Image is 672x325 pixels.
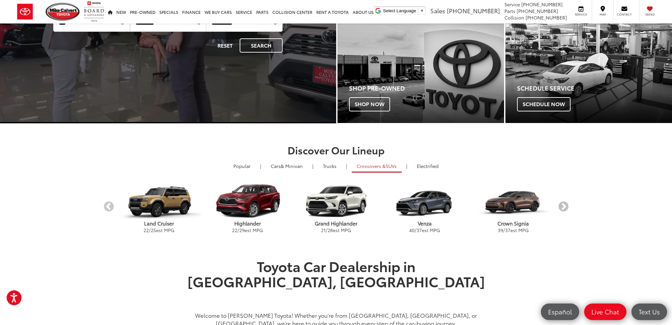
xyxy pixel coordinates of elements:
[337,6,504,123] div: Toyota
[505,6,672,123] div: Toyota
[103,201,115,213] button: Previous
[281,163,303,169] span: & Minivan
[349,97,390,111] span: Shop Now
[103,177,569,237] aside: carousel
[504,8,515,14] span: Parts
[588,307,622,316] span: Live Chat
[380,227,469,233] p: / est MPG
[383,8,416,13] span: Select Language
[617,12,632,17] span: Contact
[143,227,149,233] span: 22
[203,220,292,227] p: Highlander
[517,97,571,111] span: Schedule Now
[595,12,610,17] span: Map
[412,160,444,172] a: Electrified
[115,227,203,233] p: / est MPG
[349,85,504,92] h4: Shop Pre-Owned
[266,160,308,172] a: Cars
[545,307,575,316] span: Español
[541,304,579,320] a: Español
[232,227,237,233] span: 22
[228,160,256,172] a: Popular
[469,227,558,233] p: / est MPG
[352,160,402,173] a: SUVs
[212,38,238,53] button: Reset
[205,183,290,219] img: Toyota Highlander
[505,227,510,233] span: 37
[357,163,386,169] span: Crossovers &
[526,14,567,21] span: [PHONE_NUMBER]
[643,12,657,17] span: Saved
[311,163,315,169] li: |
[382,183,467,219] img: Toyota Venza
[383,8,424,13] a: Select Language​
[505,6,672,123] a: Schedule Service Schedule Now
[517,8,558,14] span: [PHONE_NUMBER]
[115,220,203,227] p: Land Cruiser
[292,220,380,227] p: Grand Highlander
[573,12,588,17] span: Service
[239,227,245,233] span: 29
[405,163,409,169] li: |
[117,183,201,219] img: Toyota Land Cruiser
[151,227,156,233] span: 25
[504,14,524,21] span: Collision
[635,307,663,316] span: Text Us
[344,163,349,169] li: |
[203,227,292,233] p: / est MPG
[182,258,490,304] h1: Toyota Car Dealership in [GEOGRAPHIC_DATA], [GEOGRAPHIC_DATA]
[240,38,283,53] button: Search
[416,227,422,233] span: 37
[469,220,558,227] p: Crown Signia
[46,3,81,21] img: Mike Calvert Toyota
[328,227,333,233] span: 28
[337,6,504,123] a: Shop Pre-Owned Shop Now
[584,304,626,320] a: Live Chat
[498,227,503,233] span: 39
[631,304,667,320] a: Text Us
[471,183,555,219] img: Toyota Crown Signia
[420,8,424,13] span: ▼
[430,6,445,15] span: Sales
[292,227,380,233] p: / est MPG
[321,227,326,233] span: 21
[521,1,563,8] span: [PHONE_NUMBER]
[447,6,500,15] span: [PHONE_NUMBER]
[103,144,569,155] h2: Discover Our Lineup
[294,183,378,219] img: Toyota Grand Highlander
[409,227,415,233] span: 40
[504,1,520,8] span: Service
[318,160,341,172] a: Trucks
[558,201,569,213] button: Next
[380,220,469,227] p: Venza
[517,85,672,92] h4: Schedule Service
[258,163,263,169] li: |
